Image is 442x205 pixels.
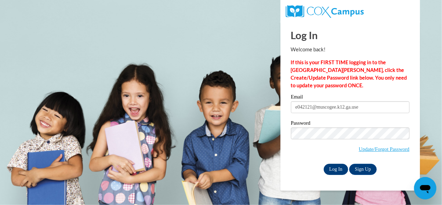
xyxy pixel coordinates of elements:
[291,59,407,88] strong: If this is your FIRST TIME logging in to the [GEOGRAPHIC_DATA][PERSON_NAME], click the Create/Upd...
[291,94,410,101] label: Email
[349,164,376,175] a: Sign Up
[291,46,410,53] p: Welcome back!
[291,120,410,127] label: Password
[286,5,364,18] img: COX Campus
[359,146,410,152] a: Update/Forgot Password
[324,164,348,175] input: Log In
[414,177,436,199] iframe: Button to launch messaging window
[291,28,410,42] h1: Log In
